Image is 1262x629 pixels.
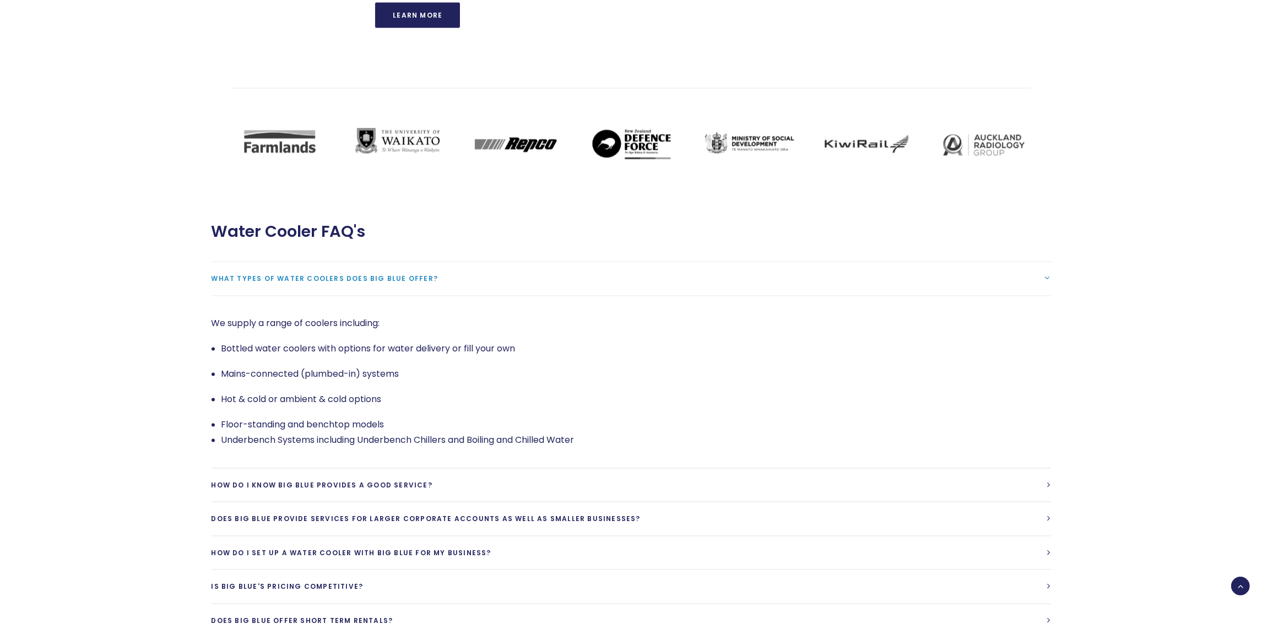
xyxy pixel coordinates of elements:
span: Does Big Blue provide services for larger corporate accounts as well as smaller businesses? [212,514,641,524]
p: Mains-connected (plumbed-in) systems [221,367,1051,382]
a: How do I set up a water cooler with Big Blue for my business? [212,536,1051,570]
span: How do I set up a water cooler with Big Blue for my business? [212,549,491,558]
li: Underbench Systems including Underbench Chillers and Boiling and Chilled Water [221,433,1051,448]
p: Bottled water coolers with options for water delivery or fill your own [221,341,1051,357]
a: Does Big Blue provide services for larger corporate accounts as well as smaller businesses? [212,502,1051,536]
span: How do I know Big Blue provides a good service? [212,481,432,490]
span: Water Cooler FAQ's [212,223,366,242]
p: Hot & cold or ambient & cold options [221,392,1051,408]
span: What types of water coolers does Big Blue offer? [212,274,438,284]
span: Is Big Blue's Pricing competitive? [212,582,364,592]
p: We supply a range of coolers including: [212,316,1051,332]
a: Is Big Blue's Pricing competitive? [212,570,1051,604]
a: How do I know Big Blue provides a good service? [212,469,1051,502]
span: Does Big Blue offer short term rentals? [212,616,393,626]
p: Floor-standing and benchtop models [221,417,1051,433]
a: Learn More [375,3,460,28]
a: What types of water coolers does Big Blue offer? [212,262,1051,296]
